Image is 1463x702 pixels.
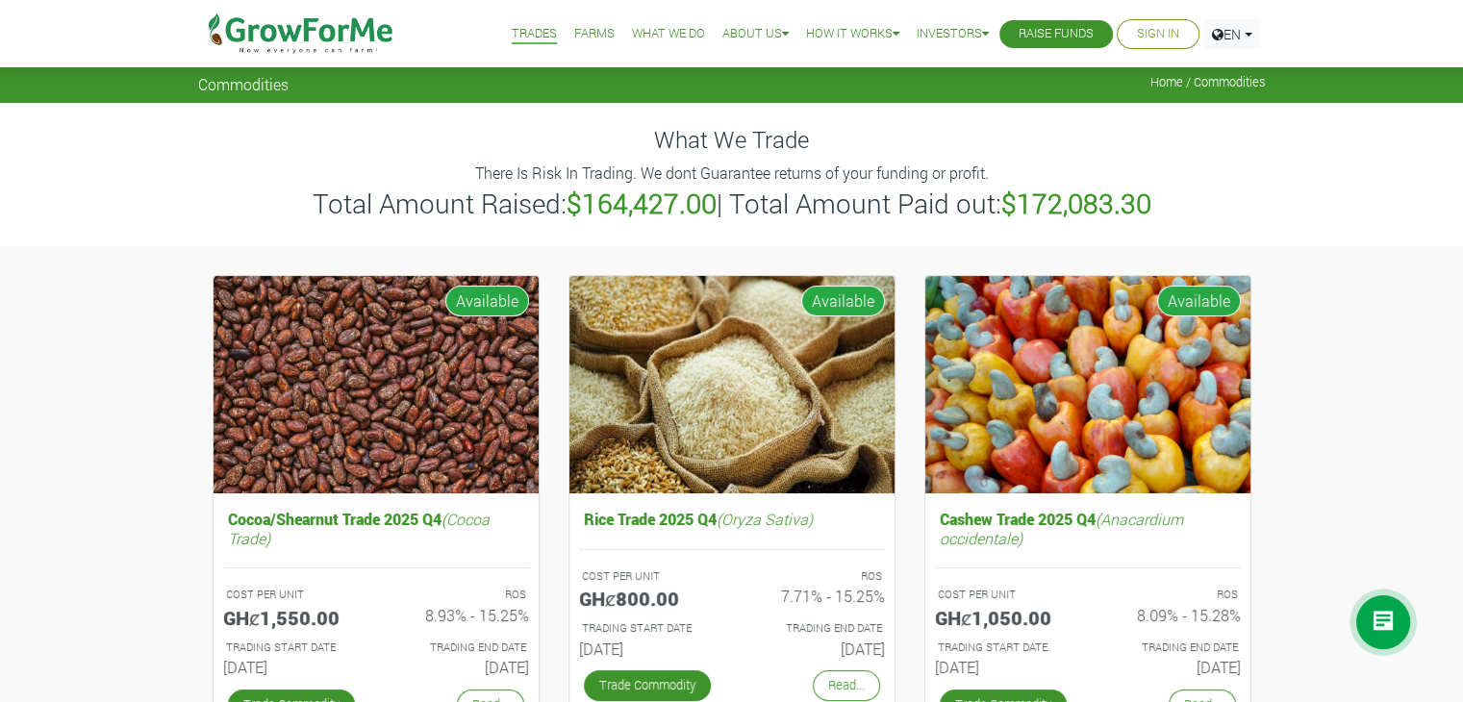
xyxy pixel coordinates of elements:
[1137,24,1179,44] a: Sign In
[567,186,717,221] b: $164,427.00
[806,24,899,44] a: How it Works
[228,509,490,547] i: (Cocoa Trade)
[569,276,895,494] img: growforme image
[579,505,885,533] h5: Rice Trade 2025 Q4
[223,505,529,551] h5: Cocoa/Shearnut Trade 2025 Q4
[391,658,529,676] h6: [DATE]
[223,505,529,684] a: Cocoa/Shearnut Trade 2025 Q4(Cocoa Trade) COST PER UNIT GHȼ1,550.00 ROS 8.93% - 15.25% TRADING ST...
[717,509,813,529] i: (Oryza Sativa)
[579,639,718,658] h6: [DATE]
[935,505,1241,684] a: Cashew Trade 2025 Q4(Anacardium occidentale) COST PER UNIT GHȼ1,050.00 ROS 8.09% - 15.28% TRADING...
[201,188,1263,220] h3: Total Amount Raised: | Total Amount Paid out:
[579,505,885,665] a: Rice Trade 2025 Q4(Oryza Sativa) COST PER UNIT GHȼ800.00 ROS 7.71% - 15.25% TRADING START DATE [D...
[579,587,718,610] h5: GHȼ800.00
[746,587,885,605] h6: 7.71% - 15.25%
[749,568,882,585] p: ROS
[746,639,885,658] h6: [DATE]
[223,658,362,676] h6: [DATE]
[813,670,880,700] a: Read...
[1001,186,1151,221] b: $172,083.30
[1157,286,1241,316] span: Available
[393,639,526,656] p: Estimated Trading End Date
[749,620,882,637] p: Estimated Trading End Date
[935,505,1241,551] h5: Cashew Trade 2025 Q4
[935,658,1073,676] h6: [DATE]
[582,620,715,637] p: Estimated Trading Start Date
[445,286,529,316] span: Available
[917,24,989,44] a: Investors
[1203,19,1261,49] a: EN
[391,606,529,624] h6: 8.93% - 15.25%
[1105,587,1238,603] p: ROS
[722,24,789,44] a: About Us
[938,587,1071,603] p: COST PER UNIT
[1019,24,1094,44] a: Raise Funds
[801,286,885,316] span: Available
[925,276,1250,494] img: growforme image
[226,639,359,656] p: Estimated Trading Start Date
[198,75,289,93] span: Commodities
[214,276,539,494] img: growforme image
[1105,639,1238,656] p: Estimated Trading End Date
[223,606,362,629] h5: GHȼ1,550.00
[512,24,557,44] a: Trades
[1150,75,1266,89] span: Home / Commodities
[938,639,1071,656] p: Estimated Trading Start Date
[1102,606,1241,624] h6: 8.09% - 15.28%
[582,568,715,585] p: COST PER UNIT
[226,587,359,603] p: COST PER UNIT
[393,587,526,603] p: ROS
[201,162,1263,185] p: There Is Risk In Trading. We dont Guarantee returns of your funding or profit.
[198,126,1266,154] h4: What We Trade
[632,24,705,44] a: What We Do
[584,670,711,700] a: Trade Commodity
[935,606,1073,629] h5: GHȼ1,050.00
[574,24,615,44] a: Farms
[940,509,1183,547] i: (Anacardium occidentale)
[1102,658,1241,676] h6: [DATE]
